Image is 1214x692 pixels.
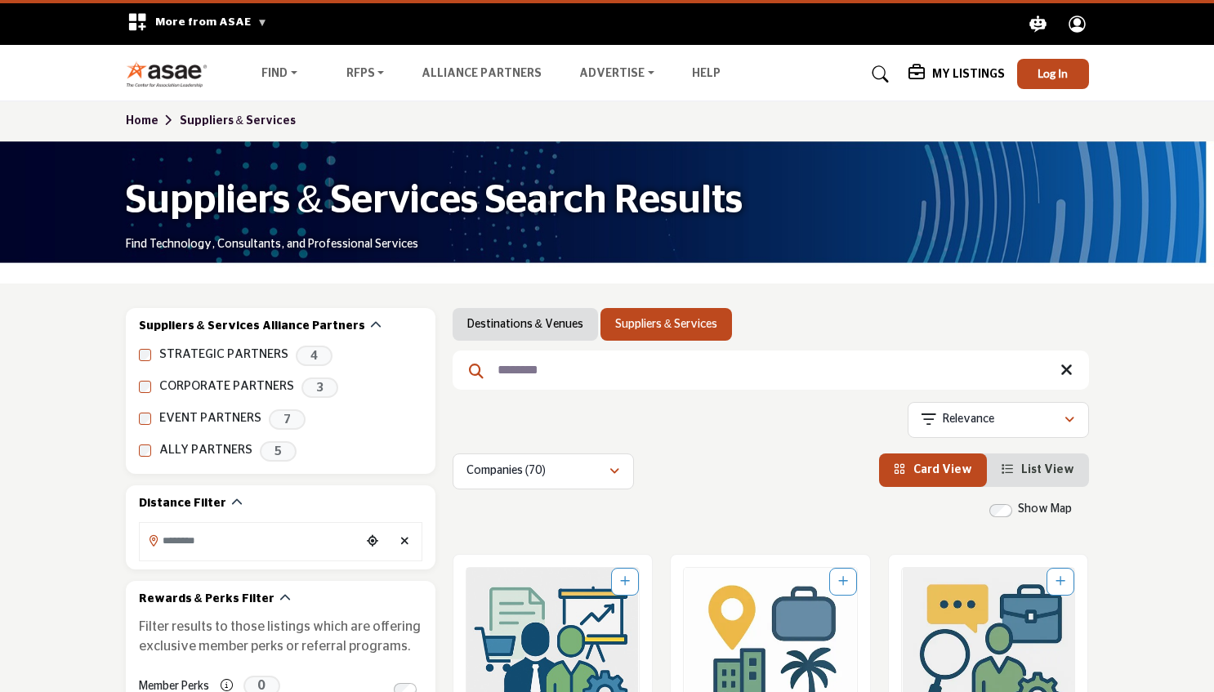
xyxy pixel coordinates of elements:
h2: Rewards & Perks Filter [139,592,274,608]
div: Clear search location [393,525,417,560]
span: 3 [301,377,338,398]
a: Home [126,115,180,127]
span: 7 [269,409,306,430]
li: Card View [879,453,987,487]
span: Log In [1038,66,1068,80]
label: ALLY PARTNERS [159,441,252,460]
h2: Suppliers & Services Alliance Partners [139,319,365,335]
a: Suppliers & Services [180,115,296,127]
a: Find [250,63,309,86]
input: ALLY PARTNERS checkbox [139,444,151,457]
input: STRATEGIC PARTNERS checkbox [139,349,151,361]
span: More from ASAE [155,16,267,28]
a: RFPs [335,63,396,86]
button: Companies (70) [453,453,634,489]
a: Help [692,68,721,79]
p: Companies (70) [466,463,546,480]
a: Add To List [838,576,848,587]
li: List View [987,453,1089,487]
span: 5 [260,441,297,462]
a: Advertise [568,63,666,86]
p: Relevance [943,412,994,428]
button: Relevance [908,402,1089,438]
a: Suppliers & Services [615,316,717,333]
div: My Listings [908,65,1005,84]
a: View Card [894,464,972,475]
span: Card View [913,464,972,475]
div: More from ASAE [117,3,278,45]
h1: Suppliers & Services Search Results [126,176,743,226]
input: CORPORATE PARTNERS checkbox [139,381,151,393]
img: Site Logo [126,60,216,87]
input: Search Keyword [453,350,1089,390]
a: View List [1002,464,1074,475]
h2: Distance Filter [139,496,226,512]
a: Add To List [1056,576,1065,587]
label: Show Map [1018,501,1072,518]
a: Alliance Partners [422,68,542,79]
p: Find Technology, Consultants, and Professional Services [126,237,418,253]
a: Add To List [620,576,630,587]
a: Search [856,61,899,87]
label: EVENT PARTNERS [159,409,261,428]
label: STRATEGIC PARTNERS [159,346,288,364]
p: Filter results to those listings which are offering exclusive member perks or referral programs. [139,617,422,656]
button: Log In [1017,59,1089,89]
label: CORPORATE PARTNERS [159,377,294,396]
h5: My Listings [932,67,1005,82]
a: Destinations & Venues [467,316,583,333]
span: 4 [296,346,333,366]
input: Search Location [140,525,360,556]
div: Choose your current location [360,525,385,560]
span: List View [1021,464,1074,475]
input: EVENT PARTNERS checkbox [139,413,151,425]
